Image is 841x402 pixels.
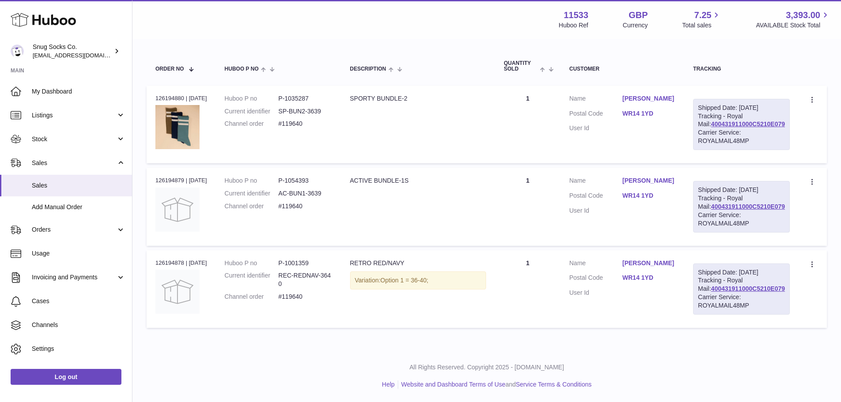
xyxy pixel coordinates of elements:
div: 126194880 | [DATE] [155,94,207,102]
span: Add Manual Order [32,203,125,211]
strong: 11533 [564,9,588,21]
div: SPORTY BUNDLE-2 [350,94,486,103]
dt: Huboo P no [225,94,279,103]
div: ACTIVE BUNDLE-1S [350,177,486,185]
dt: User Id [569,124,622,132]
p: All Rights Reserved. Copyright 2025 - [DOMAIN_NAME] [140,363,834,372]
dt: Channel order [225,202,279,210]
span: Channels [32,321,125,329]
span: Quantity Sold [504,60,538,72]
dd: #119640 [279,293,332,301]
div: Snug Socks Co. [33,43,112,60]
div: Shipped Date: [DATE] [698,186,785,194]
a: 3,393.00 AVAILABLE Stock Total [756,9,830,30]
span: 7.25 [694,9,712,21]
a: [PERSON_NAME] [622,259,675,267]
td: 1 [495,250,560,328]
dd: REC-REDNAV-3640 [279,271,332,288]
span: Stock [32,135,116,143]
div: RETRO RED/NAVY [350,259,486,267]
div: Shipped Date: [DATE] [698,104,785,112]
dt: Name [569,94,622,105]
div: Customer [569,66,675,72]
a: [PERSON_NAME] [622,177,675,185]
a: 400431911000C5210E079 [711,285,785,292]
div: Tracking - Royal Mail: [693,181,790,232]
dt: Current identifier [225,107,279,116]
dt: User Id [569,207,622,215]
div: Carrier Service: ROYALMAIL48MP [698,293,785,310]
span: Listings [32,111,116,120]
div: Shipped Date: [DATE] [698,268,785,277]
img: no-photo.jpg [155,188,200,232]
div: Carrier Service: ROYALMAIL48MP [698,211,785,228]
a: WR14 1YD [622,274,675,282]
span: Sales [32,159,116,167]
dd: P-1054393 [279,177,332,185]
span: Settings [32,345,125,353]
span: Huboo P no [225,66,259,72]
span: Total sales [682,21,721,30]
dt: Postal Code [569,274,622,284]
a: WR14 1YD [622,192,675,200]
dt: Huboo P no [225,177,279,185]
span: Sales [32,181,125,190]
dt: Huboo P no [225,259,279,267]
div: Tracking - Royal Mail: [693,263,790,315]
strong: GBP [629,9,648,21]
dt: Postal Code [569,109,622,120]
div: 126194878 | [DATE] [155,259,207,267]
span: Invoicing and Payments [32,273,116,282]
dd: #119640 [279,120,332,128]
dd: P-1035287 [279,94,332,103]
div: 126194879 | [DATE] [155,177,207,184]
a: Service Terms & Conditions [516,381,592,388]
a: WR14 1YD [622,109,675,118]
img: 115331743863813.jpg [155,105,200,149]
span: Order No [155,66,184,72]
dt: Postal Code [569,192,622,202]
a: Help [382,381,395,388]
a: 400431911000C5210E079 [711,203,785,210]
span: [EMAIL_ADDRESS][DOMAIN_NAME] [33,52,130,59]
dt: Channel order [225,120,279,128]
div: Currency [623,21,648,30]
div: Carrier Service: ROYALMAIL48MP [698,128,785,145]
a: [PERSON_NAME] [622,94,675,103]
span: AVAILABLE Stock Total [756,21,830,30]
span: Cases [32,297,125,305]
td: 1 [495,168,560,245]
dt: User Id [569,289,622,297]
dt: Current identifier [225,271,279,288]
dd: AC-BUN1-3639 [279,189,332,198]
div: Huboo Ref [559,21,588,30]
img: no-photo.jpg [155,270,200,314]
span: Option 1 = 36-40; [381,277,429,284]
span: My Dashboard [32,87,125,96]
span: Usage [32,249,125,258]
span: Description [350,66,386,72]
a: Log out [11,369,121,385]
dt: Current identifier [225,189,279,198]
dt: Name [569,177,622,187]
span: 3,393.00 [786,9,820,21]
div: Tracking [693,66,790,72]
a: Website and Dashboard Terms of Use [401,381,505,388]
dd: P-1001359 [279,259,332,267]
span: Orders [32,225,116,234]
div: Variation: [350,271,486,289]
a: 400431911000C5210E079 [711,120,785,128]
img: internalAdmin-11533@internal.huboo.com [11,45,24,58]
dd: SP-BUN2-3639 [279,107,332,116]
li: and [398,380,592,389]
dd: #119640 [279,202,332,210]
dt: Name [569,259,622,270]
td: 1 [495,86,560,163]
div: Tracking - Royal Mail: [693,99,790,150]
dt: Channel order [225,293,279,301]
a: 7.25 Total sales [682,9,721,30]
